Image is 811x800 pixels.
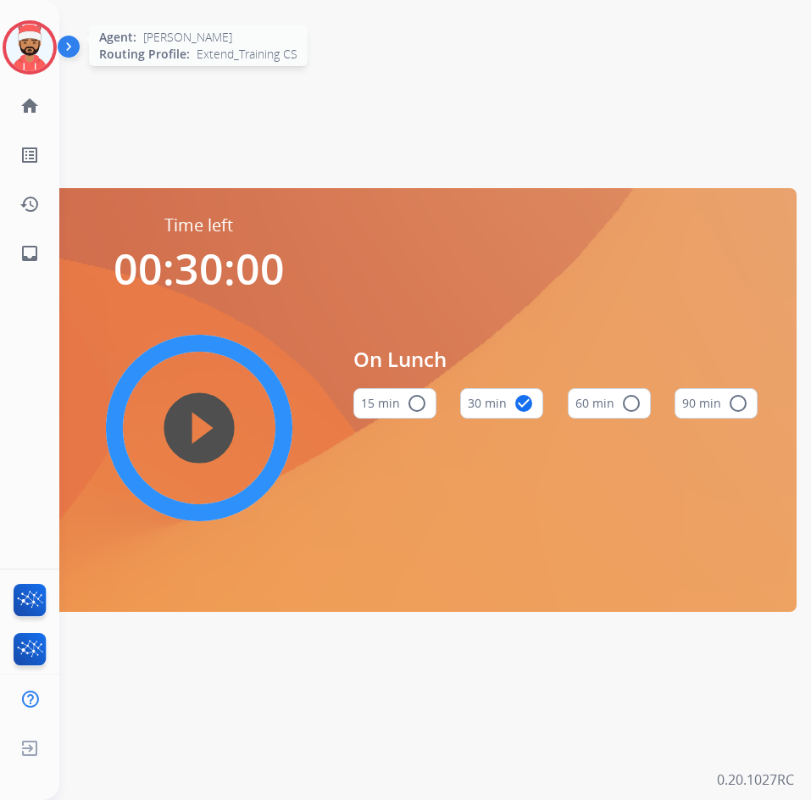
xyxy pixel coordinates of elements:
[717,769,794,790] p: 0.20.1027RC
[19,96,40,116] mat-icon: home
[675,388,758,419] button: 90 min
[353,344,758,375] span: On Lunch
[189,418,209,438] mat-icon: play_circle_filled
[99,46,190,63] span: Routing Profile:
[568,388,651,419] button: 60 min
[143,29,232,46] span: [PERSON_NAME]
[99,29,136,46] span: Agent:
[19,194,40,214] mat-icon: history
[460,388,543,419] button: 30 min
[407,393,427,414] mat-icon: radio_button_unchecked
[6,24,53,71] img: avatar
[164,214,233,237] span: Time left
[114,240,285,297] span: 00:30:00
[514,393,534,414] mat-icon: check_circle
[621,393,642,414] mat-icon: radio_button_unchecked
[353,388,436,419] button: 15 min
[728,393,748,414] mat-icon: radio_button_unchecked
[19,243,40,264] mat-icon: inbox
[197,46,297,63] span: Extend_Training CS
[19,145,40,165] mat-icon: list_alt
